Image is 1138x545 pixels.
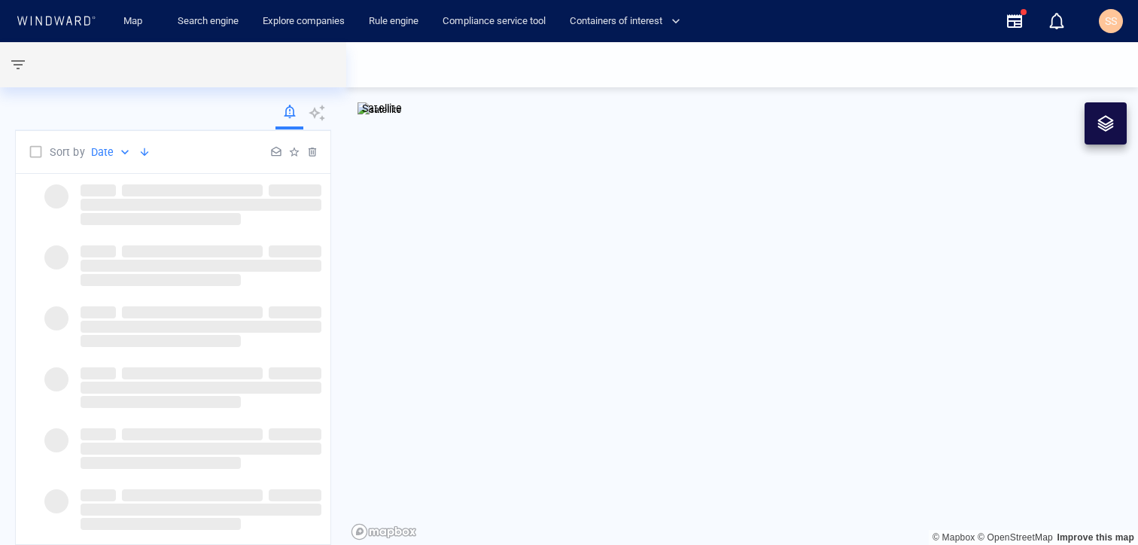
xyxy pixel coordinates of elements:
[437,8,552,35] a: Compliance service tool
[1096,6,1126,36] button: SS
[351,523,417,540] a: Mapbox logo
[172,8,245,35] a: Search engine
[269,367,321,379] span: ‌
[111,8,160,35] button: Map
[269,428,321,440] span: ‌
[44,184,68,209] span: ‌
[81,199,321,211] span: ‌
[269,489,321,501] span: ‌
[564,8,693,35] button: Containers of interest
[269,245,321,257] span: ‌
[81,382,321,394] span: ‌
[122,428,263,440] span: ‌
[122,367,263,379] span: ‌
[1105,15,1117,27] span: SS
[81,489,116,501] span: ‌
[50,143,84,161] p: Sort by
[81,518,241,530] span: ‌
[363,8,424,35] a: Rule engine
[1057,532,1134,543] a: Map feedback
[1048,12,1066,30] div: Notification center
[122,245,263,257] span: ‌
[81,321,321,333] span: ‌
[81,367,116,379] span: ‌
[117,8,154,35] a: Map
[570,13,680,30] span: Containers of interest
[81,274,241,286] span: ‌
[269,306,321,318] span: ‌
[122,489,263,501] span: ‌
[81,184,116,196] span: ‌
[81,457,241,469] span: ‌
[44,245,68,269] span: ‌
[81,443,321,455] span: ‌
[91,143,114,161] p: Date
[122,306,263,318] span: ‌
[81,245,116,257] span: ‌
[346,42,1138,545] canvas: Map
[933,532,975,543] a: Mapbox
[81,396,241,408] span: ‌
[81,335,241,347] span: ‌
[44,306,68,330] span: ‌
[81,306,116,318] span: ‌
[269,184,321,196] span: ‌
[44,367,68,391] span: ‌
[362,99,402,117] p: Satellite
[44,489,68,513] span: ‌
[81,213,241,225] span: ‌
[44,428,68,452] span: ‌
[122,184,263,196] span: ‌
[257,8,351,35] a: Explore companies
[978,532,1053,543] a: OpenStreetMap
[81,504,321,516] span: ‌
[358,102,402,117] img: satellite
[91,143,132,161] div: Date
[81,428,116,440] span: ‌
[81,260,321,272] span: ‌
